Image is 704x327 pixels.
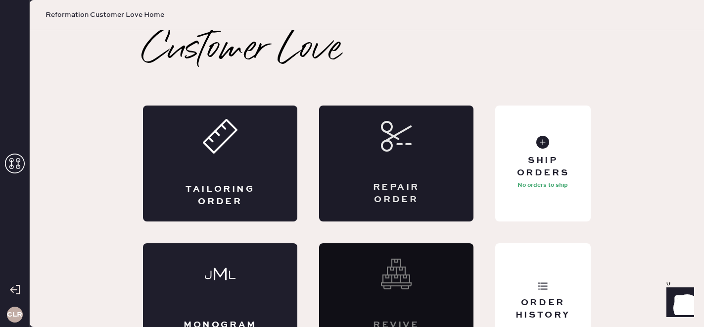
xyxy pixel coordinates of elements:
[657,282,700,325] iframe: Front Chat
[7,311,22,318] h3: CLR
[503,297,583,322] div: Order History
[183,183,258,208] div: Tailoring Order
[517,179,568,191] p: No orders to ship
[503,155,583,179] div: Ship Orders
[143,30,341,70] h2: Customer Love
[46,10,164,20] span: Reformation Customer Love Home
[359,181,434,206] div: Repair Order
